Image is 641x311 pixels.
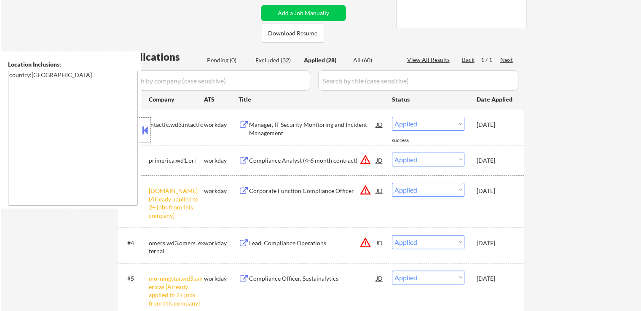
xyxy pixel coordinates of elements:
[375,153,384,168] div: JD
[477,274,514,283] div: [DATE]
[407,56,452,64] div: View All Results
[204,121,239,129] div: workday
[239,95,384,104] div: Title
[149,239,204,255] div: omers.wd3.omers_external
[121,70,310,91] input: Search by company (case sensitive)
[375,183,384,198] div: JD
[477,121,514,129] div: [DATE]
[375,271,384,286] div: JD
[149,95,204,104] div: Company
[249,156,376,165] div: Compliance Analyst (4-6 month contract)
[204,239,239,247] div: workday
[255,56,298,64] div: Excluded (32)
[261,5,346,21] button: Add a Job Manually
[207,56,249,64] div: Pending (0)
[262,24,324,43] button: Download Resume
[392,91,464,107] div: Status
[249,121,376,137] div: Manager, IT Security Monitoring and Incident Management
[121,52,204,62] div: Applications
[353,56,395,64] div: All (60)
[359,154,371,166] button: warning_amber
[359,184,371,196] button: warning_amber
[249,274,376,283] div: Compliance Officer, Sustainalytics
[375,235,384,250] div: JD
[477,187,514,195] div: [DATE]
[500,56,514,64] div: Next
[304,56,346,64] div: Applied (28)
[204,187,239,195] div: workday
[149,274,204,307] div: morningstar.wd5.americas [Already applied to 2+ jobs from this company]
[204,274,239,283] div: workday
[477,95,514,104] div: Date Applied
[149,187,204,220] div: [DOMAIN_NAME] [Already applied to 2+ jobs from this company]
[318,70,518,91] input: Search by title (case sensitive)
[149,121,204,129] div: intactfc.wd3.intactfc
[8,60,138,69] div: Location Inclusions:
[462,56,475,64] div: Back
[375,117,384,132] div: JD
[481,56,500,64] div: 1 / 1
[149,156,204,165] div: primerica.wd1.pri
[127,274,142,283] div: #5
[477,239,514,247] div: [DATE]
[359,236,371,248] button: warning_amber
[204,156,239,165] div: workday
[249,239,376,247] div: Lead, Compliance Operations
[204,95,239,104] div: ATS
[477,156,514,165] div: [DATE]
[249,187,376,195] div: Corporate Function Compliance Officer
[127,239,142,247] div: #4
[392,137,426,144] div: success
